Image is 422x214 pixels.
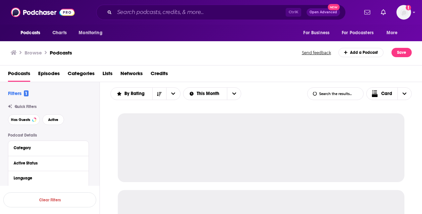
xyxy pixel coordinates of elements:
a: Podcasts [50,50,72,56]
div: Active Status [14,161,79,165]
span: This Month [197,91,222,96]
h2: Filters [8,90,29,96]
button: Send feedback [300,50,333,55]
span: For Business [303,28,329,38]
button: open menu [337,27,383,39]
button: open menu [382,27,406,39]
a: Charts [48,27,71,39]
button: Active Status [14,159,83,167]
div: Search podcasts, credits, & more... [96,5,346,20]
a: Add a Podcast [338,48,384,57]
span: More [387,28,398,38]
a: Show notifications dropdown [362,7,373,18]
h2: Select Date Range [183,87,242,100]
button: open menu [166,88,180,100]
span: Charts [52,28,67,38]
a: Podcasts [8,68,30,82]
button: Show profile menu [396,5,411,20]
button: open menu [299,27,338,39]
span: Active [48,118,58,122]
button: Category [14,144,83,152]
h3: Browse [25,50,42,56]
button: Active [42,114,64,125]
button: Sort Direction [152,88,166,100]
p: Podcast Details [8,133,89,138]
a: Credits [151,68,168,82]
a: Categories [68,68,95,82]
svg: Add a profile image [406,5,411,10]
span: New [328,4,340,10]
span: Open Advanced [310,11,337,14]
span: Podcasts [21,28,40,38]
span: By Rating [124,91,147,96]
span: 1 [24,90,29,96]
a: Networks [120,68,143,82]
span: Quick Filters [15,104,36,109]
a: Lists [103,68,112,82]
a: Episodes [38,68,60,82]
button: open menu [16,27,49,39]
button: Has Guests [8,114,40,125]
input: Search podcasts, credits, & more... [114,7,286,18]
button: Save [391,48,412,57]
span: Ctrl K [286,8,301,17]
img: Podchaser - Follow, Share and Rate Podcasts [11,6,75,19]
span: Monitoring [79,28,102,38]
button: Open AdvancedNew [307,8,340,16]
button: Language [14,174,83,182]
button: open menu [227,88,241,100]
button: Choose View [366,87,412,100]
span: Logged in as amooers [396,5,411,20]
img: User Profile [396,5,411,20]
button: open menu [74,27,111,39]
div: Language [14,176,79,180]
button: open menu [111,91,152,96]
span: Has Guests [11,118,30,122]
span: Card [381,91,392,96]
button: Clear Filters [3,192,96,207]
a: Show notifications dropdown [378,7,388,18]
h2: Choose List sort [110,87,180,100]
span: For Podcasters [342,28,374,38]
button: open menu [183,91,227,96]
div: Category [14,146,79,150]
